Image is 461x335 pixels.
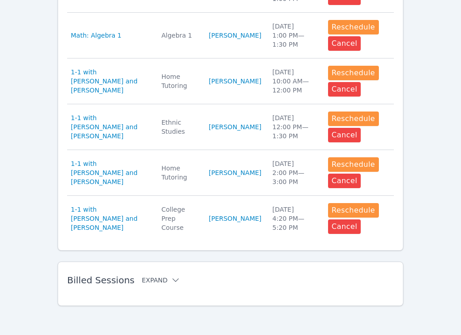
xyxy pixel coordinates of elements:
div: [DATE] 2:00 PM — 3:00 PM [272,159,317,186]
a: 1-1 with [PERSON_NAME] and [PERSON_NAME] [71,113,151,141]
button: Cancel [328,174,361,188]
tr: 1-1 with [PERSON_NAME] and [PERSON_NAME]College Prep Course[PERSON_NAME][DATE]4:20 PM—5:20 PMResc... [67,196,394,241]
tr: 1-1 with [PERSON_NAME] and [PERSON_NAME]Home Tutoring[PERSON_NAME][DATE]10:00 AM—12:00 PMReschedu... [67,58,394,104]
div: [DATE] 1:00 PM — 1:30 PM [272,22,317,49]
button: Reschedule [328,20,379,34]
button: Reschedule [328,112,379,126]
div: Home Tutoring [162,164,198,182]
div: [DATE] 12:00 PM — 1:30 PM [272,113,317,141]
button: Reschedule [328,66,379,80]
button: Cancel [328,36,361,51]
div: Algebra 1 [162,31,198,40]
a: Math: Algebra 1 [71,31,122,40]
tr: 1-1 with [PERSON_NAME] and [PERSON_NAME]Ethnic Studies[PERSON_NAME][DATE]12:00 PM—1:30 PMReschedu... [67,104,394,150]
a: [PERSON_NAME] [209,77,261,86]
a: 1-1 with [PERSON_NAME] and [PERSON_NAME] [71,205,151,232]
button: Cancel [328,128,361,142]
button: Expand [142,276,180,285]
tr: 1-1 with [PERSON_NAME] and [PERSON_NAME]Home Tutoring[PERSON_NAME][DATE]2:00 PM—3:00 PMReschedule... [67,150,394,196]
tr: Math: Algebra 1Algebra 1[PERSON_NAME][DATE]1:00 PM—1:30 PMRescheduleCancel [67,13,394,58]
a: [PERSON_NAME] [209,168,261,177]
div: [DATE] 10:00 AM — 12:00 PM [272,68,317,95]
button: Cancel [328,82,361,97]
a: 1-1 with [PERSON_NAME] and [PERSON_NAME] [71,68,151,95]
button: Reschedule [328,157,379,172]
span: Billed Sessions [67,275,134,286]
div: [DATE] 4:20 PM — 5:20 PM [272,205,317,232]
div: Home Tutoring [162,72,198,90]
button: Reschedule [328,203,379,218]
button: Cancel [328,219,361,234]
a: [PERSON_NAME] [209,214,261,223]
div: College Prep Course [162,205,198,232]
a: [PERSON_NAME] [209,122,261,131]
a: 1-1 with [PERSON_NAME] and [PERSON_NAME] [71,159,151,186]
div: Ethnic Studies [162,118,198,136]
a: [PERSON_NAME] [209,31,261,40]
